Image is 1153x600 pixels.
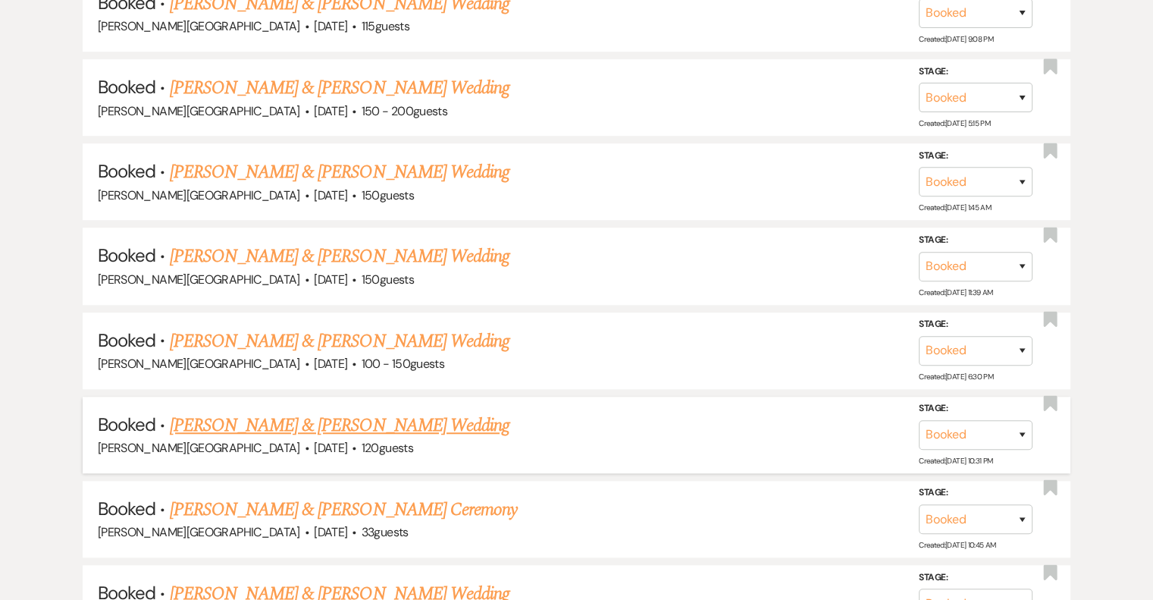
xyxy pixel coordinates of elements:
span: [DATE] [314,524,347,540]
span: [PERSON_NAME][GEOGRAPHIC_DATA] [98,440,300,456]
span: Created: [DATE] 11:39 AM [919,287,992,297]
span: [DATE] [314,440,347,456]
a: [PERSON_NAME] & [PERSON_NAME] Wedding [170,412,509,439]
span: [DATE] [314,103,347,119]
span: 150 guests [362,187,414,203]
span: [DATE] [314,18,347,34]
span: [PERSON_NAME][GEOGRAPHIC_DATA] [98,187,300,203]
span: [DATE] [314,356,347,372]
span: Booked [98,497,155,520]
span: 150 - 200 guests [362,103,447,119]
span: 120 guests [362,440,413,456]
span: Created: [DATE] 1:45 AM [919,203,991,212]
label: Stage: [919,401,1032,417]
a: [PERSON_NAME] & [PERSON_NAME] Wedding [170,74,509,102]
span: 100 - 150 guests [362,356,444,372]
span: [PERSON_NAME][GEOGRAPHIC_DATA] [98,356,300,372]
label: Stage: [919,485,1032,501]
span: 33 guests [362,524,409,540]
label: Stage: [919,570,1032,586]
span: [PERSON_NAME][GEOGRAPHIC_DATA] [98,18,300,34]
span: Booked [98,75,155,99]
span: Created: [DATE] 10:45 AM [919,540,995,550]
span: 115 guests [362,18,409,34]
label: Stage: [919,316,1032,333]
span: Created: [DATE] 6:30 PM [919,372,993,382]
a: [PERSON_NAME] & [PERSON_NAME] Wedding [170,328,509,355]
span: Booked [98,413,155,436]
label: Stage: [919,232,1032,249]
span: [PERSON_NAME][GEOGRAPHIC_DATA] [98,524,300,540]
a: [PERSON_NAME] & [PERSON_NAME] Ceremony [170,496,518,523]
span: [PERSON_NAME][GEOGRAPHIC_DATA] [98,103,300,119]
label: Stage: [919,63,1032,80]
a: [PERSON_NAME] & [PERSON_NAME] Wedding [170,159,509,186]
span: Created: [DATE] 10:31 PM [919,456,992,466]
span: Booked [98,243,155,267]
span: [DATE] [314,187,347,203]
span: Booked [98,328,155,352]
span: Created: [DATE] 9:08 PM [919,34,993,44]
span: [PERSON_NAME][GEOGRAPHIC_DATA] [98,272,300,287]
span: Booked [98,159,155,183]
span: 150 guests [362,272,414,287]
label: Stage: [919,148,1032,165]
span: Created: [DATE] 5:15 PM [919,118,990,128]
span: [DATE] [314,272,347,287]
a: [PERSON_NAME] & [PERSON_NAME] Wedding [170,243,509,270]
